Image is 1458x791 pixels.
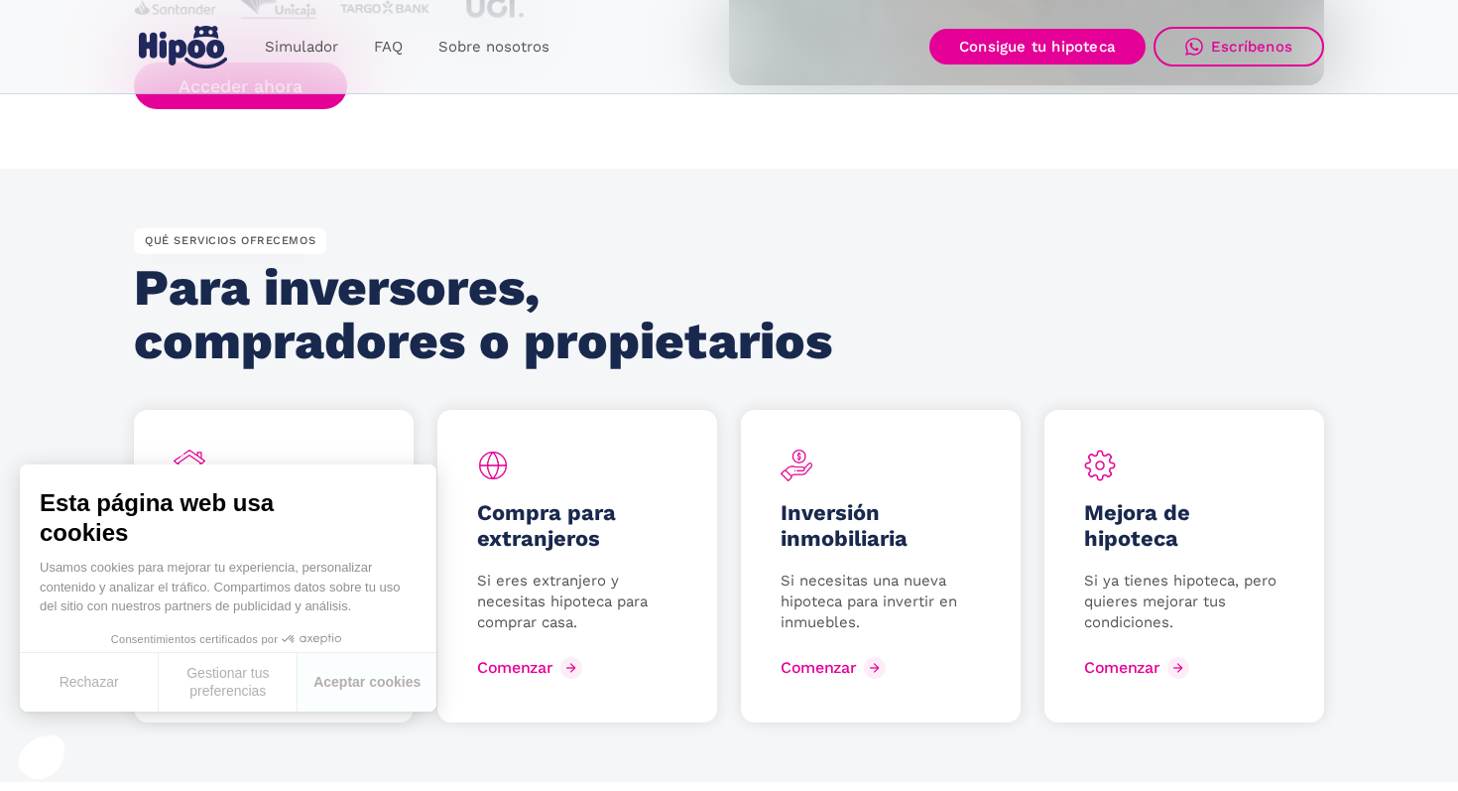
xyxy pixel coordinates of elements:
[781,658,856,677] div: Comenzar
[477,571,677,633] p: Si eres extranjero y necesitas hipoteca para comprar casa.
[421,28,567,66] a: Sobre nosotros
[134,18,231,76] a: home
[929,29,1146,65] a: Consigue tu hipoteca
[477,500,677,552] h5: Compra para extranjeros
[1084,652,1194,684] a: Comenzar
[781,500,981,552] h5: Inversión inmobiliaria
[477,652,587,684] a: Comenzar
[781,571,981,633] p: Si necesitas una nueva hipoteca para invertir en inmuebles.
[781,652,891,684] a: Comenzar
[1084,658,1159,677] div: Comenzar
[356,28,421,66] a: FAQ
[1211,38,1292,56] div: Escríbenos
[134,261,845,368] h2: Para inversores, compradores o propietarios
[1084,500,1284,552] h5: Mejora de hipoteca
[247,28,356,66] a: Simulador
[477,658,552,677] div: Comenzar
[1084,571,1284,633] p: Si ya tienes hipoteca, pero quieres mejorar tus condiciones.
[134,228,326,254] div: QUÉ SERVICIOS OFRECEMOS
[1154,27,1324,66] a: Escríbenos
